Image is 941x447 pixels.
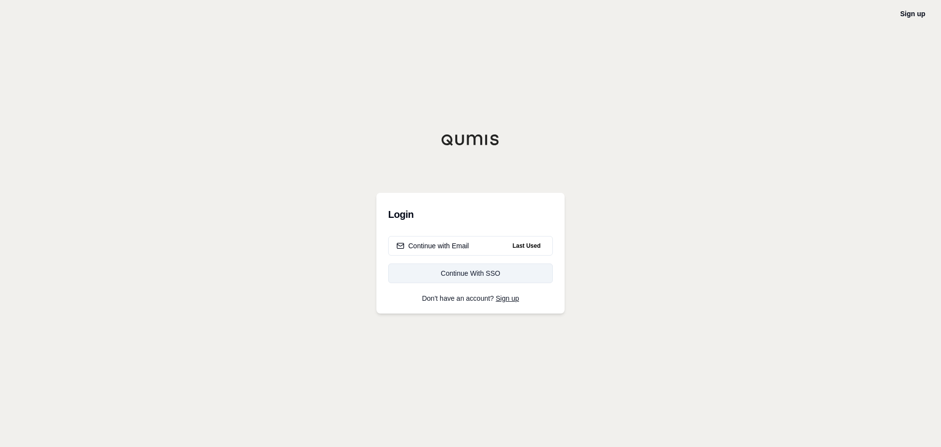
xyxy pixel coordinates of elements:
[388,263,553,283] a: Continue With SSO
[509,240,545,252] span: Last Used
[388,205,553,224] h3: Login
[388,236,553,256] button: Continue with EmailLast Used
[900,10,925,18] a: Sign up
[388,295,553,302] p: Don't have an account?
[396,268,545,278] div: Continue With SSO
[496,294,519,302] a: Sign up
[396,241,469,251] div: Continue with Email
[441,134,500,146] img: Qumis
